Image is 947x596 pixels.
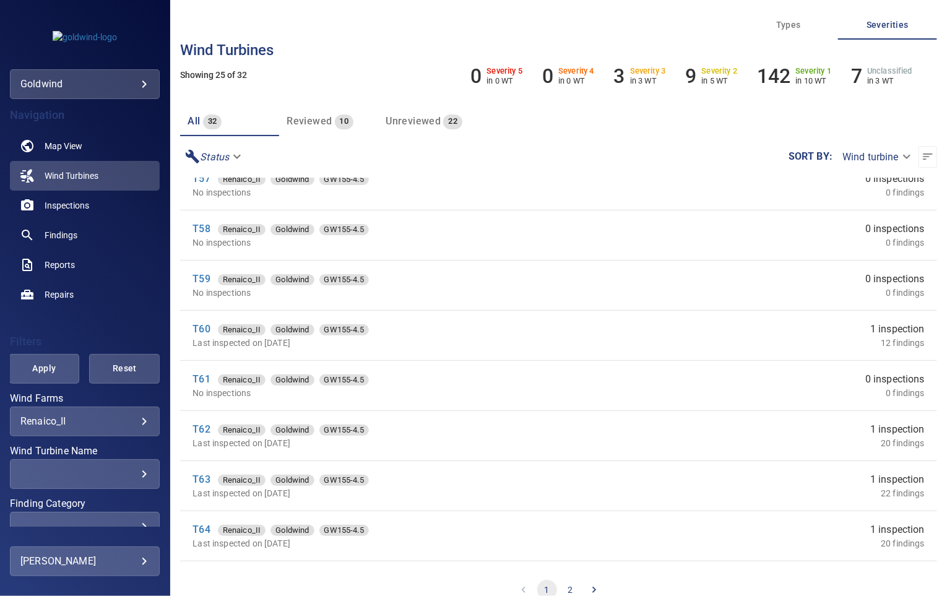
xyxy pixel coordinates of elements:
span: GW155-4.5 [319,274,369,286]
label: Sort by : [789,152,832,162]
span: Goldwind [270,223,314,236]
span: 32 [203,114,222,129]
p: Last inspected on [DATE] [192,487,621,499]
span: GW155-4.5 [319,173,369,186]
p: No inspections [192,186,618,199]
h6: 7 [851,64,862,88]
p: 0 findings [886,387,925,399]
span: Apply [25,361,64,376]
div: GW155-4.5 [319,224,369,235]
div: goldwind [10,69,160,99]
h6: Severity 4 [558,67,594,76]
li: Severity 2 [685,64,737,88]
span: Renaico_II [218,474,266,486]
span: 0 inspections [865,222,925,236]
div: Goldwind [270,324,314,335]
span: GW155-4.5 [319,424,369,436]
div: Renaico_II [218,525,266,536]
a: map noActive [10,131,160,161]
h4: Filters [10,335,160,348]
p: 20 findings [881,537,925,550]
span: 0 inspections [865,372,925,387]
p: No inspections [192,287,618,299]
span: GW155-4.5 [319,324,369,336]
div: Wind Farms [10,407,160,436]
a: findings noActive [10,220,160,250]
span: Goldwind [270,424,314,436]
p: No inspections [192,236,618,249]
h6: Unclassified [867,67,912,76]
p: in 3 WT [630,76,666,85]
a: T61 [192,373,210,385]
div: Wind turbine [832,146,919,168]
a: T57 [192,173,210,184]
span: GW155-4.5 [319,474,369,486]
p: 0 findings [886,186,925,199]
li: Severity 4 [542,64,594,88]
div: GW155-4.5 [319,525,369,536]
div: Goldwind [270,274,314,285]
span: Goldwind [270,324,314,336]
span: Unreviewed [386,115,441,127]
p: 12 findings [881,337,925,349]
div: Goldwind [270,525,314,536]
a: inspections noActive [10,191,160,220]
h6: Severity 5 [487,67,523,76]
a: T59 [192,273,210,285]
div: Goldwind [270,174,314,185]
img: goldwind-logo [53,31,117,43]
h6: 9 [685,64,696,88]
h6: 142 [757,64,790,88]
span: Wind Turbines [45,170,98,182]
a: T60 [192,323,210,335]
p: 20 findings [881,437,925,449]
p: in 10 WT [796,76,832,85]
div: Goldwind [270,224,314,235]
a: repairs noActive [10,280,160,309]
span: Renaico_II [218,524,266,537]
button: Reset [89,354,160,384]
p: in 3 WT [867,76,912,85]
p: Last inspected on [DATE] [192,337,621,349]
span: Renaico_II [218,324,266,336]
span: Map View [45,140,82,152]
label: Wind Turbine Name [10,446,160,456]
div: Renaico_II [218,374,266,386]
h6: Severity 1 [796,67,832,76]
div: [PERSON_NAME] [20,551,149,571]
p: in 0 WT [487,76,523,85]
div: Renaico_II [218,224,266,235]
div: Goldwind [270,374,314,386]
h6: Severity 2 [702,67,738,76]
span: Reviewed [287,115,332,127]
span: Repairs [45,288,74,301]
div: GW155-4.5 [319,475,369,486]
li: Severity Unclassified [851,64,912,88]
div: Renaico_II [218,174,266,185]
div: GW155-4.5 [319,274,369,285]
p: Last inspected on [DATE] [192,537,621,550]
span: Renaico_II [218,223,266,236]
a: T58 [192,223,210,235]
div: GW155-4.5 [319,174,369,185]
h6: 0 [542,64,553,88]
h6: 0 [470,64,482,88]
a: windturbines active [10,161,160,191]
p: 0 findings [886,287,925,299]
p: in 0 WT [558,76,594,85]
span: Renaico_II [218,173,266,186]
h4: Navigation [10,109,160,121]
span: GW155-4.5 [319,223,369,236]
span: 1 inspection [870,322,925,337]
div: Renaico_II [218,475,266,486]
span: Types [746,17,831,33]
span: Reports [45,259,75,271]
label: Wind Farms [10,394,160,404]
span: Severities [845,17,930,33]
span: 1 inspection [870,522,925,537]
span: 10 [335,114,354,129]
span: Renaico_II [218,424,266,436]
p: No inspections [192,387,618,399]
